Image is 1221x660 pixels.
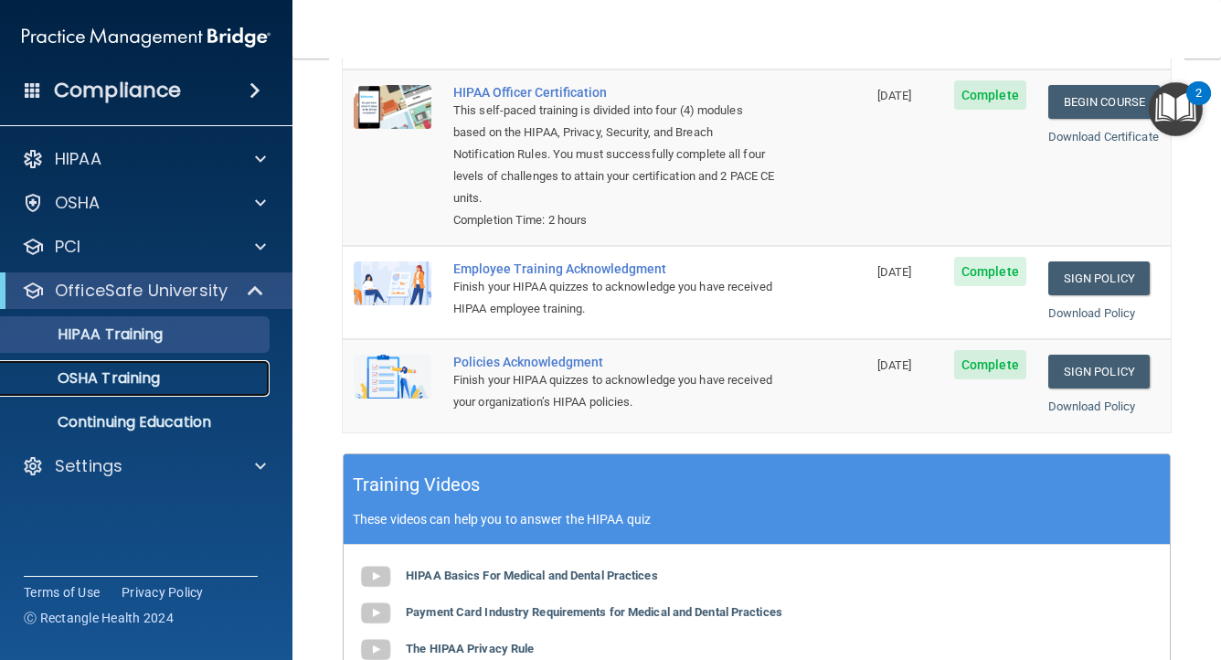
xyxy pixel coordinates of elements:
img: gray_youtube_icon.38fcd6cc.png [357,595,394,632]
div: Employee Training Acknowledgment [453,261,775,276]
div: This self-paced training is divided into four (4) modules based on the HIPAA, Privacy, Security, ... [453,100,775,209]
a: HIPAA Officer Certification [453,85,775,100]
div: Policies Acknowledgment [453,355,775,369]
b: Payment Card Industry Requirements for Medical and Dental Practices [406,605,782,619]
iframe: Drift Widget Chat Controller [906,548,1199,620]
h4: Compliance [54,78,181,103]
div: Finish your HIPAA quizzes to acknowledge you have received HIPAA employee training. [453,276,775,320]
p: OfficeSafe University [55,280,228,302]
p: HIPAA Training [12,325,163,344]
span: Complete [954,80,1026,110]
div: 2 [1195,93,1202,117]
span: [DATE] [877,89,912,102]
a: Terms of Use [24,583,100,601]
a: OfficeSafe University [22,280,265,302]
span: Complete [954,257,1026,286]
div: Completion Time: 2 hours [453,209,775,231]
a: Sign Policy [1048,355,1150,389]
p: OSHA [55,192,101,214]
a: OSHA [22,192,266,214]
a: Download Policy [1048,306,1136,320]
img: gray_youtube_icon.38fcd6cc.png [357,559,394,595]
p: OSHA Training [12,369,160,388]
p: Continuing Education [12,413,261,431]
a: Settings [22,455,266,477]
b: The HIPAA Privacy Rule [406,642,534,655]
p: These videos can help you to answer the HIPAA quiz [353,512,1161,527]
img: PMB logo [22,19,271,56]
b: HIPAA Basics For Medical and Dental Practices [406,569,658,582]
a: Sign Policy [1048,261,1150,295]
p: Settings [55,455,122,477]
a: Privacy Policy [122,583,204,601]
a: PCI [22,236,266,258]
span: [DATE] [877,265,912,279]
div: Finish your HIPAA quizzes to acknowledge you have received your organization’s HIPAA policies. [453,369,775,413]
button: Open Resource Center, 2 new notifications [1149,82,1203,136]
span: [DATE] [877,358,912,372]
a: Download Certificate [1048,130,1159,144]
h5: Training Videos [353,469,481,501]
p: PCI [55,236,80,258]
a: HIPAA [22,148,266,170]
p: HIPAA [55,148,101,170]
span: Complete [954,350,1026,379]
a: Download Policy [1048,399,1136,413]
a: Begin Course [1048,85,1160,119]
span: Ⓒ Rectangle Health 2024 [24,609,174,627]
